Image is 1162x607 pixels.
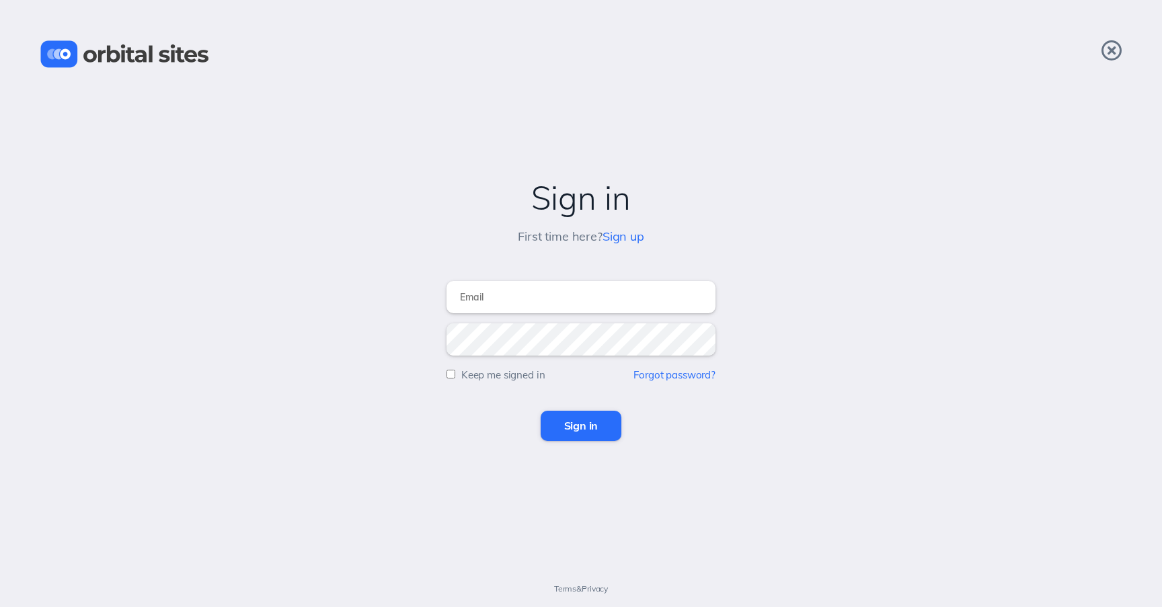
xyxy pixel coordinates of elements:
input: Email [447,281,715,313]
a: Privacy [582,583,608,594]
a: Terms [554,583,576,594]
a: Forgot password? [633,368,715,381]
h2: Sign in [13,179,1149,216]
h5: First time here? [518,230,644,244]
a: Sign up [603,229,644,244]
label: Keep me signed in [461,368,545,381]
input: Sign in [541,411,622,440]
img: Orbital Sites Logo [40,40,209,68]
